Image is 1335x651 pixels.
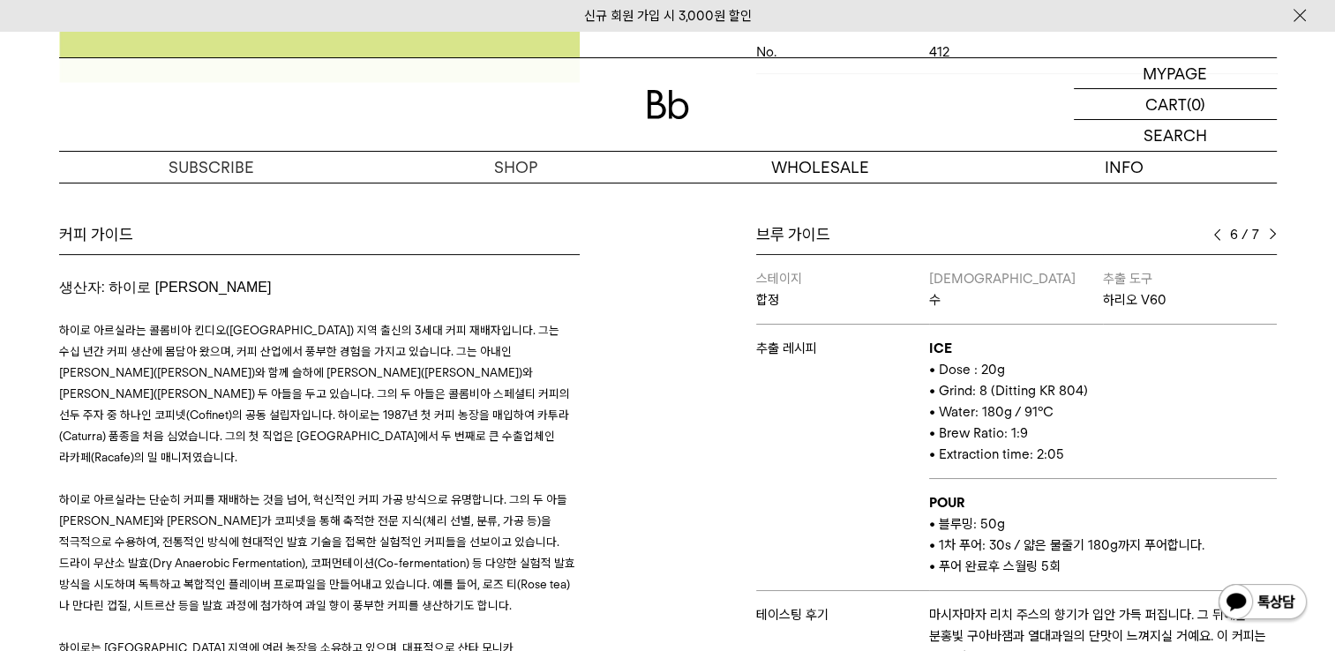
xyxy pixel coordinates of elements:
div: 커피 가이드 [59,224,580,245]
a: CART (0) [1074,89,1277,120]
a: MYPAGE [1074,58,1277,89]
span: / [1241,224,1249,245]
span: • 1차 푸어: 30s / 얇은 물줄기 180g까지 푸어합니다. [929,537,1204,553]
span: • 푸어 완료후 스월링 5회 [929,558,1061,574]
p: (0) [1187,89,1205,119]
span: 추출 도구 [1103,271,1152,287]
span: • Extraction time: 2:05 [929,446,1064,462]
span: • Grind: 8 (Ditting KR 804) [929,383,1088,399]
img: 로고 [647,90,689,119]
span: • 블루밍: 50g [929,516,1005,532]
p: CART [1145,89,1187,119]
span: 스테이지 [756,271,802,287]
a: 신규 회원 가입 시 3,000원 할인 [584,8,752,24]
a: SUBSCRIBE [59,152,364,183]
a: SHOP [364,152,668,183]
img: 카카오톡 채널 1:1 채팅 버튼 [1217,582,1309,625]
p: MYPAGE [1143,58,1207,88]
span: • Brew Ratio: 1:9 [929,425,1028,441]
span: 생산자: 하이로 [PERSON_NAME] [59,280,272,295]
p: SEARCH [1144,120,1207,151]
b: POUR [929,495,964,511]
span: • Water: 180g / 91°C [929,404,1054,420]
span: 하이로 아르실라는 단순히 커피를 재배하는 것을 넘어, 혁신적인 커피 가공 방식으로 유명합니다. 그의 두 아들 [PERSON_NAME]와 [PERSON_NAME]가 코피넷을 통... [59,492,575,612]
span: 7 [1252,224,1260,245]
p: 수 [929,289,1103,311]
p: 합정 [756,289,930,311]
p: INFO [972,152,1277,183]
p: 하리오 V60 [1103,289,1277,311]
p: WHOLESALE [668,152,972,183]
div: 브루 가이드 [756,224,1277,245]
span: • Dose : 20g [929,362,1005,378]
p: 추출 레시피 [756,338,930,359]
span: 6 [1230,224,1238,245]
p: 테이스팅 후기 [756,604,930,625]
span: 하이로 아르실라는 콜롬비아 킨디오([GEOGRAPHIC_DATA]) 지역 출신의 3세대 커피 재배자입니다. 그는 수십 년간 커피 생산에 몸담아 왔으며, 커피 산업에서 풍부한 ... [59,323,570,464]
b: ICE [929,340,952,356]
span: [DEMOGRAPHIC_DATA] [929,271,1076,287]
